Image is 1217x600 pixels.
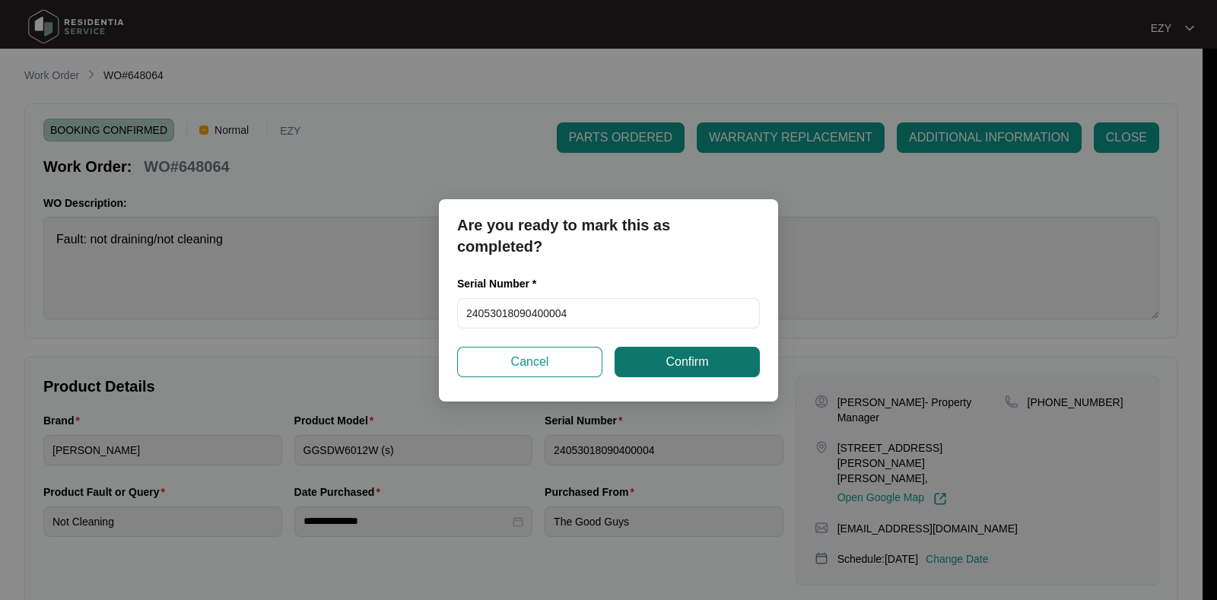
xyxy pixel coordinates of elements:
button: Confirm [615,347,760,377]
p: Are you ready to mark this as [457,214,760,236]
label: Serial Number * [457,276,548,291]
span: Cancel [511,353,549,371]
span: Confirm [666,353,708,371]
p: completed? [457,236,760,257]
button: Cancel [457,347,602,377]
